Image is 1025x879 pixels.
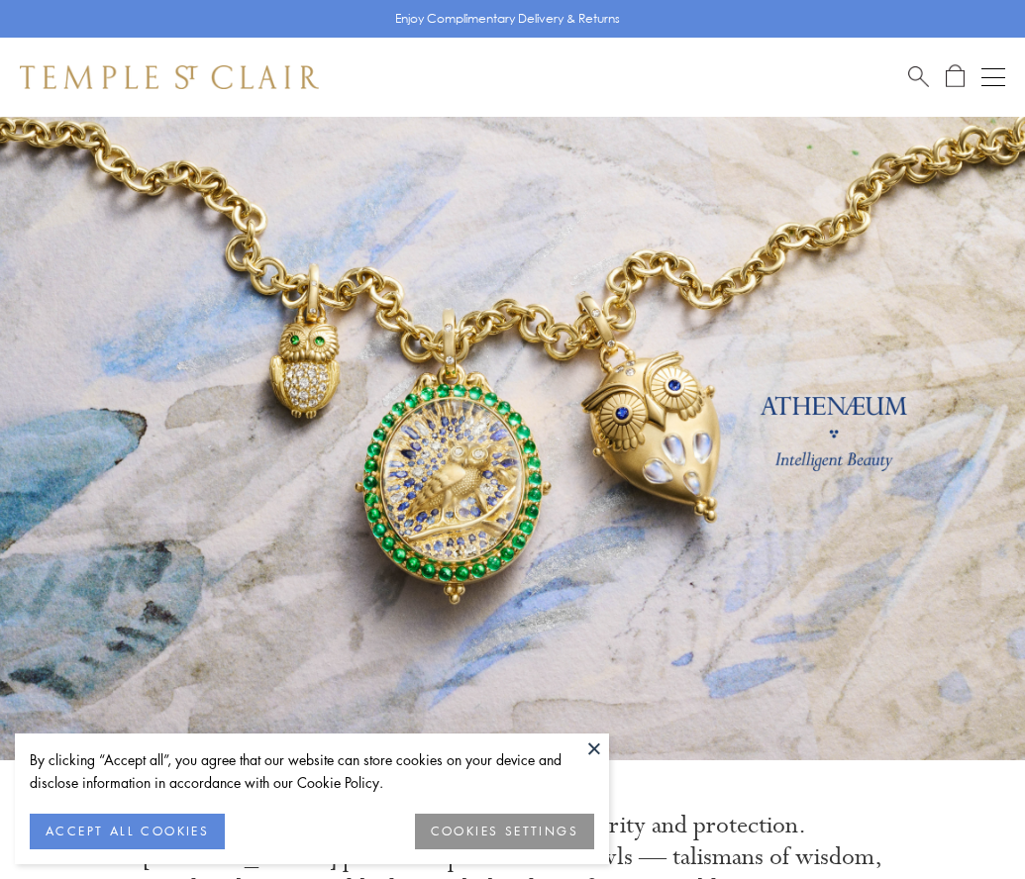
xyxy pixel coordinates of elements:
[30,814,225,849] button: ACCEPT ALL COOKIES
[946,64,965,89] a: Open Shopping Bag
[981,65,1005,89] button: Open navigation
[20,65,319,89] img: Temple St. Clair
[908,64,929,89] a: Search
[395,9,620,29] p: Enjoy Complimentary Delivery & Returns
[30,748,594,794] div: By clicking “Accept all”, you agree that our website can store cookies on your device and disclos...
[415,814,594,849] button: COOKIES SETTINGS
